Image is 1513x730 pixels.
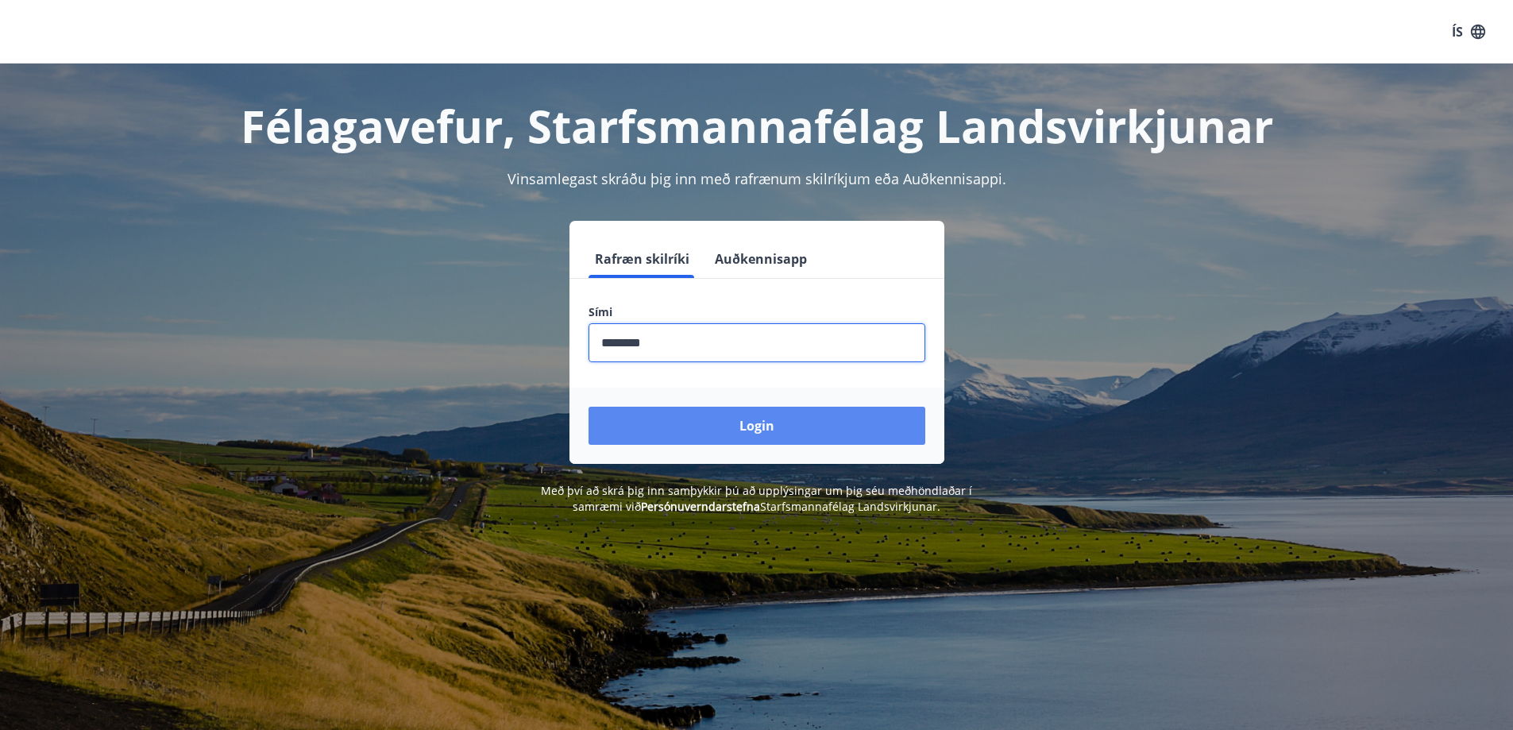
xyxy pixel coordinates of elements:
button: Rafræn skilríki [589,240,696,278]
a: Persónuverndarstefna [641,499,760,514]
label: Sími [589,304,925,320]
h1: Félagavefur, Starfsmannafélag Landsvirkjunar [204,95,1310,156]
button: ÍS [1443,17,1494,46]
span: Vinsamlegast skráðu þig inn með rafrænum skilríkjum eða Auðkennisappi. [508,169,1006,188]
button: Auðkennisapp [708,240,813,278]
button: Login [589,407,925,445]
span: Með því að skrá þig inn samþykkir þú að upplýsingar um þig séu meðhöndlaðar í samræmi við Starfsm... [541,483,972,514]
